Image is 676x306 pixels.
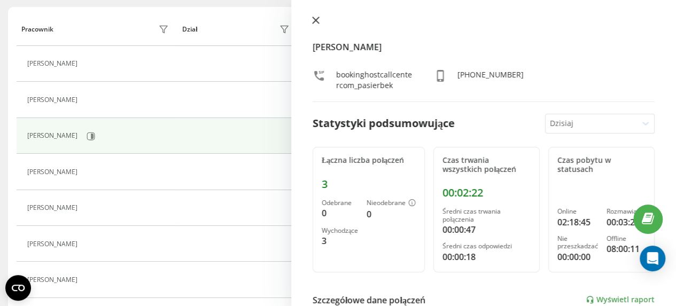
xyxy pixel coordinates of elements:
div: [PERSON_NAME] [27,276,80,284]
div: [PERSON_NAME] [27,60,80,67]
div: 00:00:47 [442,223,531,236]
div: [PERSON_NAME] [27,204,80,211]
div: Online [557,208,598,215]
div: 0 [322,207,358,219]
div: [PHONE_NUMBER] [457,69,524,91]
div: Odebrane [322,199,358,207]
div: Dział [182,26,197,33]
div: 00:03:26 [607,216,646,229]
div: Nieodebrane [367,199,416,208]
a: Wyświetl raport [586,295,655,304]
div: 3 [322,234,358,247]
div: 00:00:00 [557,250,598,263]
div: Nie przeszkadzać [557,235,598,250]
div: [PERSON_NAME] [27,96,80,104]
div: Open Intercom Messenger [640,246,665,271]
div: Rozmawia [607,208,646,215]
div: Czas pobytu w statusach [557,156,646,174]
h4: [PERSON_NAME] [313,41,655,53]
div: Pracownik [21,26,53,33]
div: Wychodzące [322,227,358,234]
div: 08:00:11 [607,242,646,255]
div: [PERSON_NAME] [27,168,80,176]
div: 00:02:22 [442,186,531,199]
div: Średni czas trwania połączenia [442,208,531,223]
div: [PERSON_NAME] [27,132,80,139]
div: Statystyki podsumowujące [313,115,455,131]
div: [PERSON_NAME] [27,240,80,248]
div: 3 [322,178,416,191]
div: Czas trwania wszystkich połączeń [442,156,531,174]
div: 02:18:45 [557,216,598,229]
div: 00:00:18 [442,250,531,263]
div: Łączna liczba połączeń [322,156,416,165]
div: bookinghostcallcentercom_pasierbek [336,69,413,91]
div: Offline [607,235,646,242]
button: Open CMP widget [5,275,31,301]
div: 0 [367,208,416,221]
div: Średni czas odpowiedzi [442,242,531,250]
